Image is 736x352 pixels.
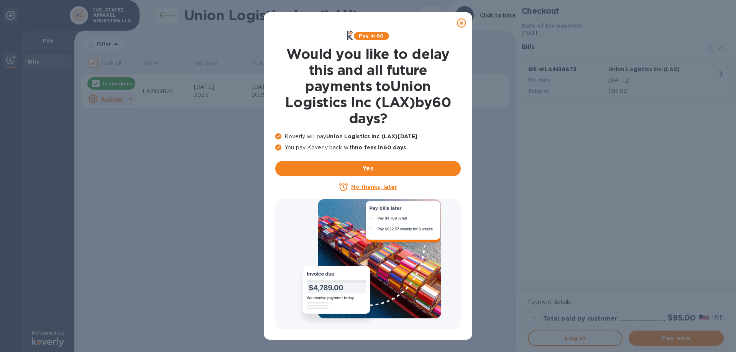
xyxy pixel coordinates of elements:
span: Yes [281,164,455,173]
h1: Would you like to delay this and all future payments to Union Logistics Inc (LAX) by 60 days ? [275,46,461,126]
b: no fees in 60 days . [355,144,407,151]
b: Pay in 60 [359,33,384,39]
p: Koverly will pay [275,133,461,141]
p: You pay Koverly back with [275,144,461,152]
b: Union Logistics Inc (LAX) [DATE] [326,133,417,139]
u: No thanks, later [351,184,397,190]
button: Yes [275,161,461,176]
